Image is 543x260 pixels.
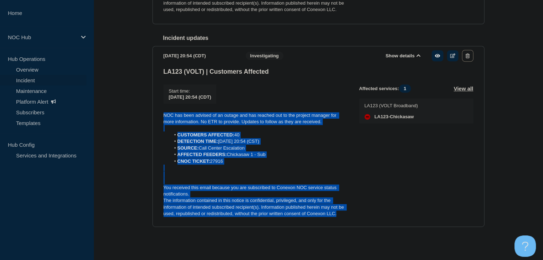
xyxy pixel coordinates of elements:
p: NOC has been advised of an outage and has reached out to the project manager for more information... [164,112,348,125]
span: [DATE] 20:54 (CDT) [169,94,211,100]
span: Affected services: [359,84,414,93]
h2: Incident updates [163,35,484,41]
li: 40 [170,132,348,138]
li: Chickasaw 1 - Sub [170,151,348,158]
span: LA123-Chickasaw [374,114,414,120]
button: View all [454,84,473,93]
p: You received this email because you are subscribed to Conexon NOC service status notifications. [164,184,348,198]
button: Show details [383,53,423,59]
div: down [364,114,370,120]
strong: DETECTION TIME: [177,139,218,144]
strong: CUSTOMERS AFFECTED: [177,132,235,137]
iframe: Help Scout Beacon - Open [514,235,536,257]
div: [DATE] 20:54 (CDT) [164,50,235,62]
strong: SOURCE: [177,145,199,151]
h3: LA123 (VOLT) | Customers Affected [164,68,473,76]
li: Call Center Escalation [170,145,348,151]
p: NOC Hub [8,34,76,40]
li: 27916 [170,158,348,165]
p: LA123 (VOLT Broadband) [364,103,418,108]
li: [DATE] 20:54 (CST) [170,138,348,145]
span: 1 [399,84,411,93]
strong: AFFECTED FEEDERS: [177,152,227,157]
p: The information contained in this notice is confidential, privileged, and only for the informatio... [164,197,348,217]
p: Start time : [169,88,211,94]
span: Investigating [246,52,283,60]
strong: CNOC TICKET: [177,158,210,164]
